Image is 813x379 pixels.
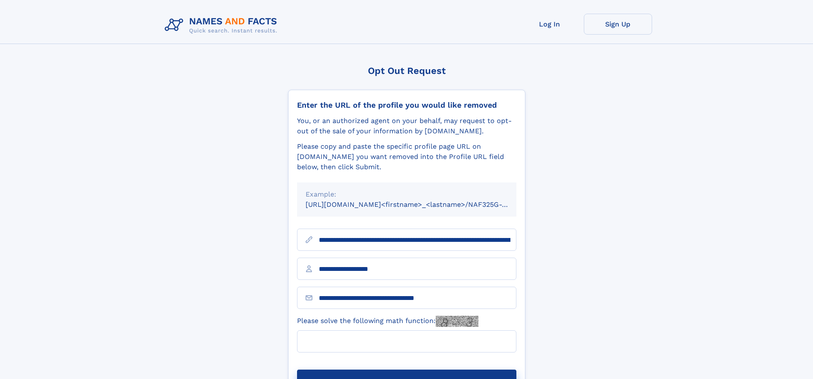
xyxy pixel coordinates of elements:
[288,65,525,76] div: Opt Out Request
[297,141,516,172] div: Please copy and paste the specific profile page URL on [DOMAIN_NAME] you want removed into the Pr...
[297,316,478,327] label: Please solve the following math function:
[306,189,508,200] div: Example:
[297,116,516,136] div: You, or an authorized agent on your behalf, may request to opt-out of the sale of your informatio...
[584,14,652,35] a: Sign Up
[516,14,584,35] a: Log In
[161,14,284,37] img: Logo Names and Facts
[306,200,533,209] small: [URL][DOMAIN_NAME]<firstname>_<lastname>/NAF325G-xxxxxxxx
[297,100,516,110] div: Enter the URL of the profile you would like removed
